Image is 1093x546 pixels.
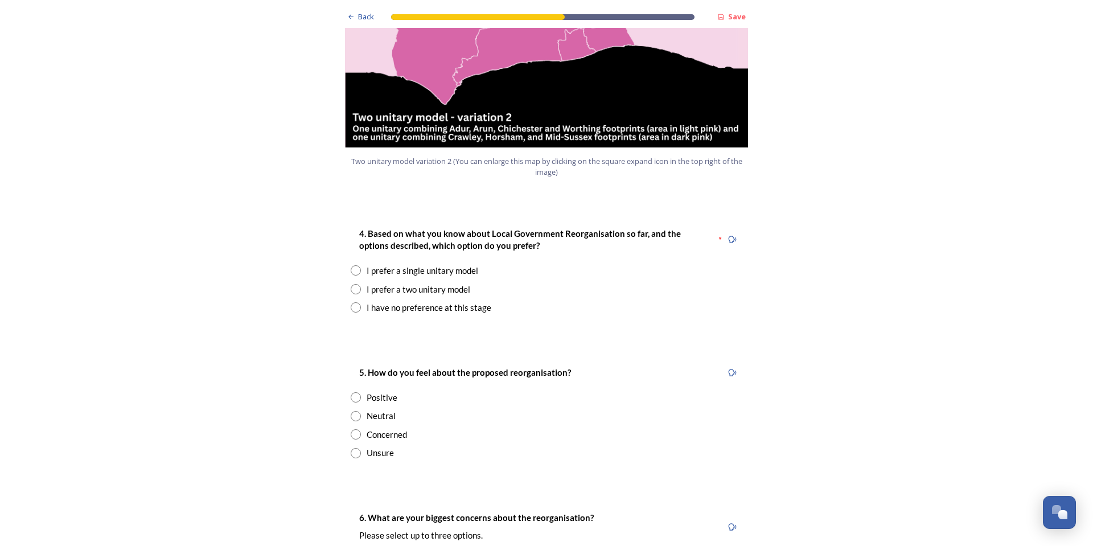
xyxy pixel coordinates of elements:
[367,301,491,314] div: I have no preference at this stage
[1043,496,1076,529] button: Open Chat
[367,391,397,404] div: Positive
[350,156,743,178] span: Two unitary model variation 2 (You can enlarge this map by clicking on the square expand icon in ...
[359,512,594,523] strong: 6. What are your biggest concerns about the reorganisation?
[359,529,594,541] p: Please select up to three options.
[359,367,571,377] strong: 5. How do you feel about the proposed reorganisation?
[359,228,683,251] strong: 4. Based on what you know about Local Government Reorganisation so far, and the options described...
[367,409,396,422] div: Neutral
[367,428,407,441] div: Concerned
[367,446,394,459] div: Unsure
[367,283,470,296] div: I prefer a two unitary model
[367,264,478,277] div: I prefer a single unitary model
[358,11,374,22] span: Back
[728,11,746,22] strong: Save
